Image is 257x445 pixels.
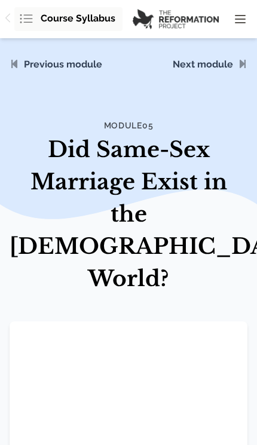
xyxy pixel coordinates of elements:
h4: Module 05 [10,119,247,131]
a: Course Syllabus [14,17,123,29]
img: logo.png [133,9,219,29]
a: Previous module [24,59,102,70]
span: Course Syllabus [41,11,115,26]
h1: Did Same-Sex Marriage Exist in the [DEMOGRAPHIC_DATA] World? [10,134,247,295]
a: Next module [173,59,233,70]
